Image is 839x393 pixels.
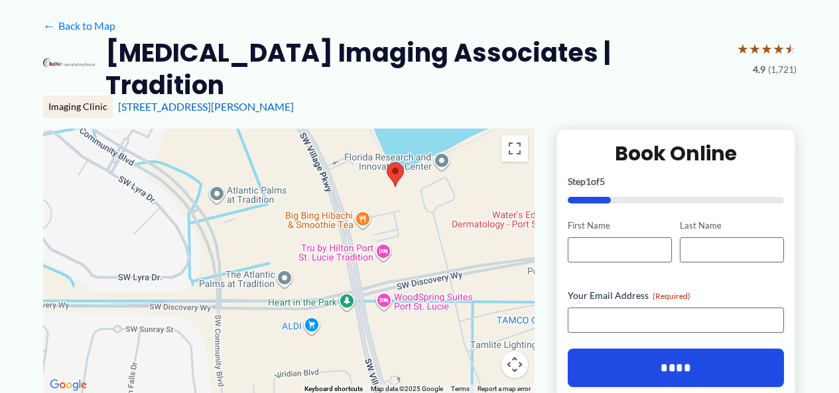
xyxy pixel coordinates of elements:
span: ★ [773,36,785,61]
span: ★ [761,36,773,61]
a: ←Back to Map [43,16,115,36]
a: [STREET_ADDRESS][PERSON_NAME] [118,100,294,113]
span: ← [43,19,56,32]
a: Terms (opens in new tab) [451,385,470,392]
span: ★ [749,36,761,61]
a: Report a map error [478,385,531,392]
span: ★ [785,36,797,61]
span: ★ [737,36,749,61]
span: 5 [600,176,605,187]
p: Step of [568,177,785,186]
label: First Name [568,219,672,232]
span: 4.9 [753,61,765,78]
h2: Book Online [568,140,785,166]
label: Last Name [680,219,784,232]
span: Map data ©2025 Google [371,385,443,392]
span: 1 [586,176,591,187]
label: Your Email Address [568,289,785,302]
div: Imaging Clinic [43,95,113,118]
button: Toggle fullscreen view [501,135,528,162]
span: (Required) [653,291,690,301]
button: Map camera controls [501,351,528,378]
h2: [MEDICAL_DATA] Imaging Associates | Tradition [105,36,726,102]
span: (1,721) [768,61,797,78]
